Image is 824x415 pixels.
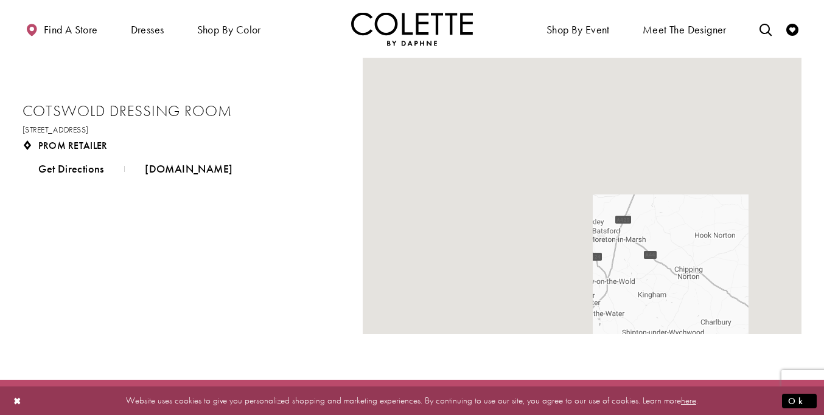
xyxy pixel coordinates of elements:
a: Toggle search [756,12,775,46]
span: Shop by color [194,12,264,46]
button: Submit Dialog [782,393,817,408]
span: [DOMAIN_NAME] [145,162,232,176]
div: Map with Store locations [363,58,801,334]
span: Meet the designer [643,24,727,36]
a: Meet the designer [640,12,730,46]
span: Shop By Event [546,24,610,36]
span: Dresses [131,24,164,36]
span: Shop By Event [543,12,613,46]
a: Find a store [23,12,100,46]
a: Opens in new tab [23,124,89,135]
img: Colette by Daphne [351,12,473,46]
span: [STREET_ADDRESS] [23,124,89,135]
span: Get Directions [38,162,103,176]
button: Close Dialog [7,390,28,411]
a: Get Directions [23,154,120,184]
a: Opens in new tab [129,154,248,184]
a: Visit Home Page [351,12,473,46]
span: Prom Retailer [38,140,108,151]
span: Shop by color [197,24,261,36]
a: Check Wishlist [783,12,801,46]
span: Find a store [44,24,98,36]
h2: Cotswold Dressing Room [23,102,339,120]
a: here [681,394,696,406]
p: Website uses cookies to give you personalized shopping and marketing experiences. By continuing t... [88,393,736,409]
span: Dresses [128,12,167,46]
